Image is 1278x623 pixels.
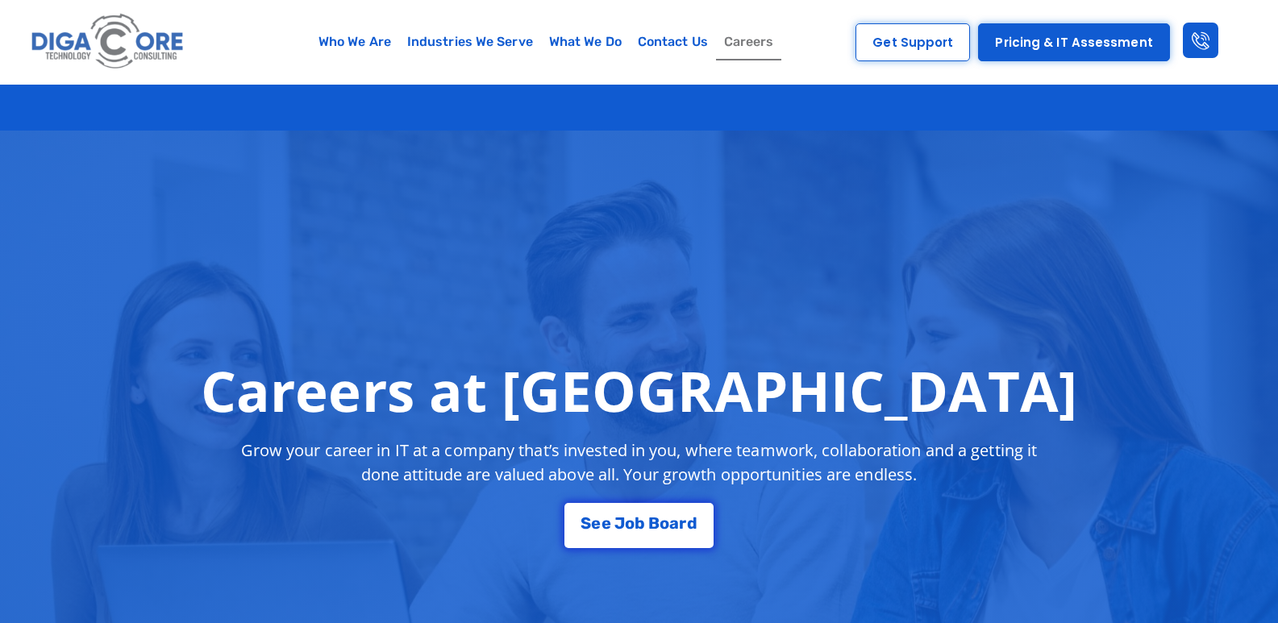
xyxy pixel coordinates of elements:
[660,515,669,531] span: o
[855,23,970,61] a: Get Support
[995,36,1152,48] span: Pricing & IT Assessment
[227,438,1052,487] p: Grow your career in IT at a company that’s invested in you, where teamwork, collaboration and a g...
[679,515,686,531] span: r
[635,515,645,531] span: b
[256,23,837,60] nav: Menu
[201,358,1077,422] h1: Careers at [GEOGRAPHIC_DATA]
[310,23,399,60] a: Who We Are
[716,23,782,60] a: Careers
[648,515,660,531] span: B
[541,23,630,60] a: What We Do
[602,515,611,531] span: e
[625,515,635,531] span: o
[581,515,591,531] span: S
[27,8,189,76] img: Digacore logo 1
[591,515,601,531] span: e
[872,36,953,48] span: Get Support
[978,23,1169,61] a: Pricing & IT Assessment
[399,23,541,60] a: Industries We Serve
[687,515,697,531] span: d
[669,515,679,531] span: a
[614,515,625,531] span: J
[564,503,713,548] a: See Job Board
[630,23,716,60] a: Contact Us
